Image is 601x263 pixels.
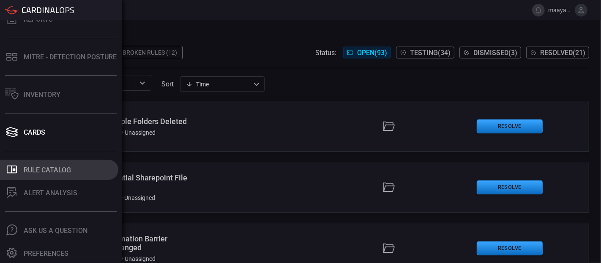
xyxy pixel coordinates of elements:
[63,234,207,252] div: Office 365 - Information Barrier Configuration Changed
[63,173,207,191] div: Office 365 - Potential Sharepoint File Flooding
[117,255,156,262] div: Unassigned
[396,47,454,58] button: Testing(34)
[357,49,387,57] span: Open ( 93 )
[24,227,87,235] div: Ask Us A Question
[24,53,117,61] div: MITRE - Detection Posture
[116,194,156,201] div: Unassigned
[477,241,543,255] button: Resolve
[24,91,60,99] div: Inventory
[117,46,183,59] div: Broken Rules (12)
[24,189,77,197] div: ALERT ANALYSIS
[477,180,543,194] button: Resolve
[343,47,391,58] button: Open(93)
[24,166,71,174] div: Rule Catalog
[477,119,543,133] button: Resolve
[315,49,336,57] span: Status:
[137,77,148,89] button: Open
[161,80,174,88] label: sort
[410,49,451,57] span: Testing ( 34 )
[548,7,571,14] span: maayansh
[459,47,521,58] button: Dismissed(3)
[540,49,585,57] span: Resolved ( 21 )
[473,49,517,57] span: Dismissed ( 3 )
[186,80,251,89] div: Time
[526,47,589,58] button: Resolved(21)
[24,249,68,257] div: Preferences
[63,117,207,126] div: Office 365 - Multiple Folders Deleted
[24,128,45,136] div: Cards
[117,129,156,136] div: Unassigned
